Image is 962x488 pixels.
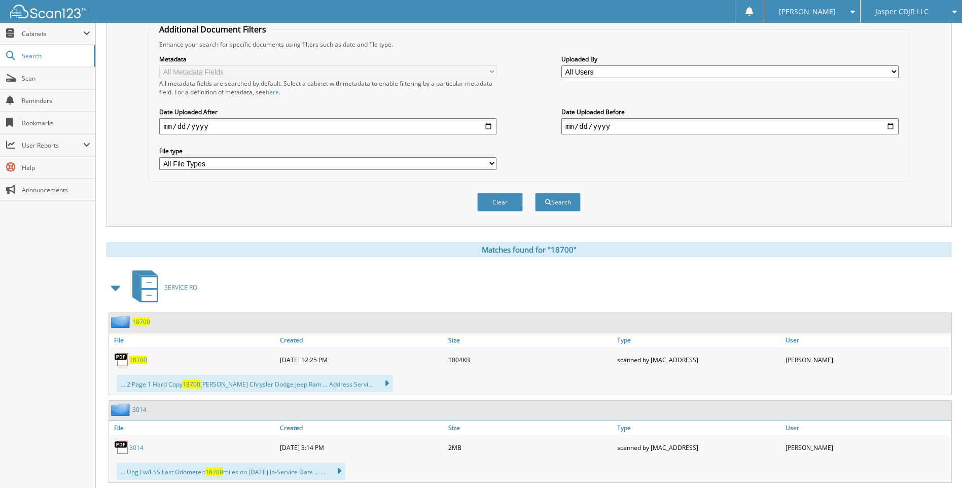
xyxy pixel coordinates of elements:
span: Scan [22,74,90,83]
img: folder2.png [111,316,132,328]
span: 18700 [205,468,223,476]
div: [DATE] 3:14 PM [277,437,446,458]
a: 3014 [132,405,147,414]
div: scanned by [MAC_ADDRESS] [615,350,783,370]
div: ... 2 Page 1 Hard Copy [PERSON_NAME] Chrysler Dodge Jeep Ram ... Address Servi... [117,375,393,392]
a: File [109,333,277,347]
span: Help [22,163,90,172]
a: Size [446,421,614,435]
img: PDF.png [114,440,129,455]
label: Date Uploaded After [159,108,496,116]
div: Enhance your search for specific documents using filters such as date and file type. [154,40,903,49]
a: Type [615,421,783,435]
div: All metadata fields are searched by default. Select a cabinet with metadata to enable filtering b... [159,79,496,96]
input: start [159,118,496,134]
div: [PERSON_NAME] [783,437,951,458]
label: Date Uploaded Before [561,108,899,116]
input: end [561,118,899,134]
span: Search [22,52,89,60]
a: Size [446,333,614,347]
a: here [266,88,279,96]
img: scan123-logo-white.svg [10,5,86,18]
a: User [783,333,951,347]
span: Cabinets [22,29,83,38]
label: File type [159,147,496,155]
div: Matches found for "18700" [106,242,952,257]
div: 1004KB [446,350,614,370]
legend: Additional Document Filters [154,24,271,35]
a: 18700 [132,318,150,326]
span: Jasper CDJR LLC [875,9,929,15]
span: [PERSON_NAME] [779,9,836,15]
a: Created [277,333,446,347]
button: Clear [477,193,523,212]
button: Search [535,193,581,212]
span: SERVICE RO [164,283,197,292]
div: 2MB [446,437,614,458]
img: folder2.png [111,403,132,416]
label: Metadata [159,55,496,63]
div: [DATE] 12:25 PM [277,350,446,370]
a: 3014 [129,443,144,452]
span: Announcements [22,186,90,194]
div: scanned by [MAC_ADDRESS] [615,437,783,458]
a: Type [615,333,783,347]
a: User [783,421,951,435]
span: User Reports [22,141,83,150]
img: PDF.png [114,352,129,367]
iframe: Chat Widget [911,439,962,488]
a: File [109,421,277,435]
div: ... Upg I w/ESS Last Odometer: miles on [DATE] In-Service Date ... ... [117,463,345,480]
div: [PERSON_NAME] [783,350,951,370]
span: Bookmarks [22,119,90,127]
label: Uploaded By [561,55,899,63]
a: Created [277,421,446,435]
span: 18700 [183,380,200,389]
span: Reminders [22,96,90,105]
a: 18700 [129,356,147,364]
a: SERVICE RO [126,267,197,307]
